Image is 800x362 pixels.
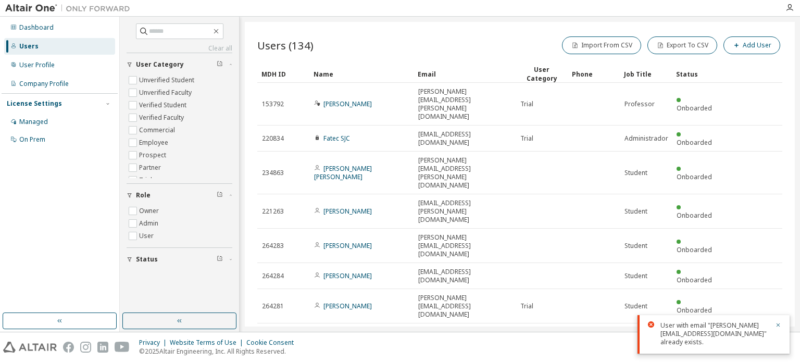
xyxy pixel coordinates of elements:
[127,248,232,271] button: Status
[520,302,533,310] span: Trial
[520,134,533,143] span: Trial
[418,294,511,319] span: [PERSON_NAME][EMAIL_ADDRESS][DOMAIN_NAME]
[323,99,372,108] a: [PERSON_NAME]
[139,124,177,136] label: Commercial
[139,99,189,111] label: Verified Student
[418,233,511,258] span: [PERSON_NAME][EMAIL_ADDRESS][DOMAIN_NAME]
[139,149,168,161] label: Prospect
[139,74,196,86] label: Unverified Student
[723,36,780,54] button: Add User
[262,272,284,280] span: 264284
[19,23,54,32] div: Dashboard
[63,342,74,353] img: facebook.svg
[677,138,712,147] span: Onboarded
[418,130,511,147] span: [EMAIL_ADDRESS][DOMAIN_NAME]
[139,136,170,149] label: Employee
[262,207,284,216] span: 221263
[572,66,616,82] div: Phone
[97,342,108,353] img: linkedin.svg
[660,321,769,346] div: User with email "[PERSON_NAME][EMAIL_ADDRESS][DOMAIN_NAME]" already exists.
[217,255,223,264] span: Clear filter
[139,347,300,356] p: © 2025 Altair Engineering, Inc. All Rights Reserved.
[323,207,372,216] a: [PERSON_NAME]
[676,66,720,82] div: Status
[418,268,511,284] span: [EMAIL_ADDRESS][DOMAIN_NAME]
[262,134,284,143] span: 220834
[19,80,69,88] div: Company Profile
[262,302,284,310] span: 264281
[127,44,232,53] a: Clear all
[418,66,511,82] div: Email
[136,60,184,69] span: User Category
[217,60,223,69] span: Clear filter
[677,306,712,315] span: Onboarded
[624,169,647,177] span: Student
[115,342,130,353] img: youtube.svg
[139,161,163,174] label: Partner
[3,342,57,353] img: altair_logo.svg
[19,118,48,126] div: Managed
[418,199,511,224] span: [EMAIL_ADDRESS][PERSON_NAME][DOMAIN_NAME]
[136,255,158,264] span: Status
[262,100,284,108] span: 153792
[624,207,647,216] span: Student
[262,169,284,177] span: 234863
[520,100,533,108] span: Trial
[677,172,712,181] span: Onboarded
[19,42,39,51] div: Users
[127,184,232,207] button: Role
[314,164,372,181] a: [PERSON_NAME] [PERSON_NAME]
[677,245,712,254] span: Onboarded
[257,38,314,53] span: Users (134)
[80,342,91,353] img: instagram.svg
[677,276,712,284] span: Onboarded
[139,174,154,186] label: Trial
[624,100,655,108] span: Professor
[624,242,647,250] span: Student
[624,66,668,82] div: Job Title
[139,217,160,230] label: Admin
[217,191,223,199] span: Clear filter
[5,3,135,14] img: Altair One
[323,302,372,310] a: [PERSON_NAME]
[246,339,300,347] div: Cookie Consent
[127,53,232,76] button: User Category
[562,36,641,54] button: Import From CSV
[624,272,647,280] span: Student
[136,191,151,199] span: Role
[677,211,712,220] span: Onboarded
[677,104,712,113] span: Onboarded
[262,242,284,250] span: 264283
[7,99,62,108] div: License Settings
[323,241,372,250] a: [PERSON_NAME]
[647,36,717,54] button: Export To CSV
[139,339,170,347] div: Privacy
[624,134,668,143] span: Administrador
[19,135,45,144] div: On Prem
[139,86,194,99] label: Unverified Faculty
[314,66,409,82] div: Name
[19,61,55,69] div: User Profile
[418,156,511,190] span: [PERSON_NAME][EMAIL_ADDRESS][PERSON_NAME][DOMAIN_NAME]
[139,205,161,217] label: Owner
[170,339,246,347] div: Website Terms of Use
[323,134,350,143] a: Fatec SJC
[261,66,305,82] div: MDH ID
[323,271,372,280] a: [PERSON_NAME]
[139,111,186,124] label: Verified Faculty
[139,230,156,242] label: User
[418,88,511,121] span: [PERSON_NAME][EMAIL_ADDRESS][PERSON_NAME][DOMAIN_NAME]
[520,65,564,83] div: User Category
[624,302,647,310] span: Student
